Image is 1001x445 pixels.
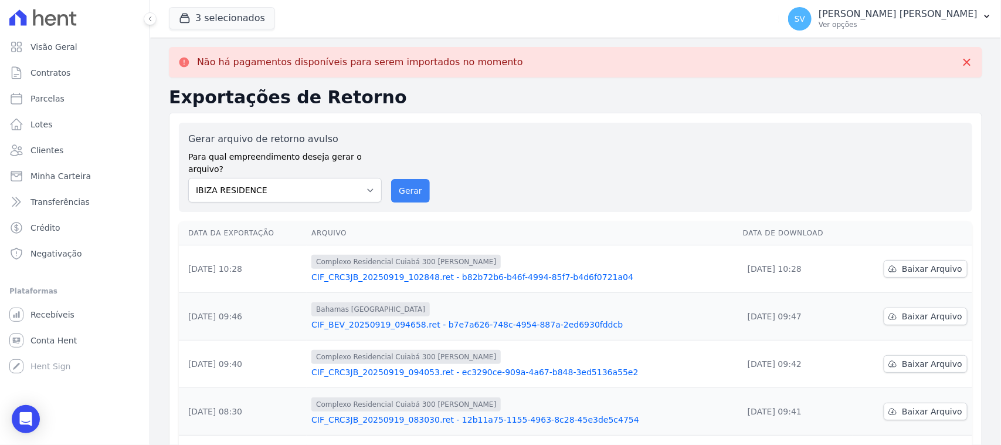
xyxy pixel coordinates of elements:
span: Clientes [30,144,63,156]
span: Baixar Arquivo [902,358,962,370]
span: Recebíveis [30,309,74,321]
a: Clientes [5,139,145,162]
a: CIF_CRC3JB_20250919_083030.ret - 12b11a75-1155-4963-8c28-45e3de5c4754 [311,414,734,426]
button: SV [PERSON_NAME] [PERSON_NAME] Ver opções [779,2,1001,35]
a: Baixar Arquivo [884,403,968,420]
p: Ver opções [819,20,978,29]
th: Data da Exportação [179,221,307,245]
td: [DATE] 09:40 [179,341,307,388]
label: Para qual empreendimento deseja gerar o arquivo? [188,146,382,176]
span: Complexo Residencial Cuiabá 300 [PERSON_NAME] [311,350,501,364]
span: Complexo Residencial Cuiabá 300 [PERSON_NAME] [311,255,501,269]
span: SV [795,15,805,23]
a: Transferências [5,190,145,214]
a: Conta Hent [5,329,145,352]
span: Crédito [30,222,60,234]
th: Data de Download [738,221,853,245]
a: Minha Carteira [5,164,145,188]
a: Negativação [5,242,145,265]
span: Baixar Arquivo [902,311,962,322]
a: Baixar Arquivo [884,355,968,373]
h2: Exportações de Retorno [169,87,982,108]
a: Crédito [5,216,145,240]
a: CIF_BEV_20250919_094658.ret - b7e7a626-748c-4954-887a-2ed6930fddcb [311,319,734,331]
span: Contratos [30,67,70,79]
button: 3 selecionados [169,7,275,29]
span: Visão Geral [30,41,77,53]
span: Conta Hent [30,335,77,346]
label: Gerar arquivo de retorno avulso [188,132,382,146]
a: Baixar Arquivo [884,308,968,325]
p: Não há pagamentos disponíveis para serem importados no momento [197,56,523,68]
span: Parcelas [30,93,65,104]
td: [DATE] 09:46 [179,293,307,341]
td: [DATE] 10:28 [738,245,853,293]
div: Open Intercom Messenger [12,405,40,433]
a: Parcelas [5,87,145,110]
a: Lotes [5,113,145,136]
td: [DATE] 10:28 [179,245,307,293]
a: Visão Geral [5,35,145,59]
span: Bahamas [GEOGRAPHIC_DATA] [311,302,430,316]
a: Baixar Arquivo [884,260,968,278]
span: Negativação [30,248,82,259]
td: [DATE] 08:30 [179,388,307,436]
p: [PERSON_NAME] [PERSON_NAME] [819,8,978,20]
td: [DATE] 09:41 [738,388,853,436]
button: Gerar [391,179,430,203]
span: Lotes [30,119,53,130]
span: Minha Carteira [30,170,91,182]
a: CIF_CRC3JB_20250919_102848.ret - b82b72b6-b46f-4994-85f7-b4d6f0721a04 [311,271,734,283]
th: Arquivo [307,221,738,245]
a: Contratos [5,61,145,85]
span: Complexo Residencial Cuiabá 300 [PERSON_NAME] [311,397,501,412]
div: Plataformas [9,284,140,298]
span: Baixar Arquivo [902,263,962,275]
td: [DATE] 09:42 [738,341,853,388]
a: Recebíveis [5,303,145,326]
span: Baixar Arquivo [902,406,962,417]
span: Transferências [30,196,90,208]
a: CIF_CRC3JB_20250919_094053.ret - ec3290ce-909a-4a67-b848-3ed5136a55e2 [311,366,734,378]
td: [DATE] 09:47 [738,293,853,341]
